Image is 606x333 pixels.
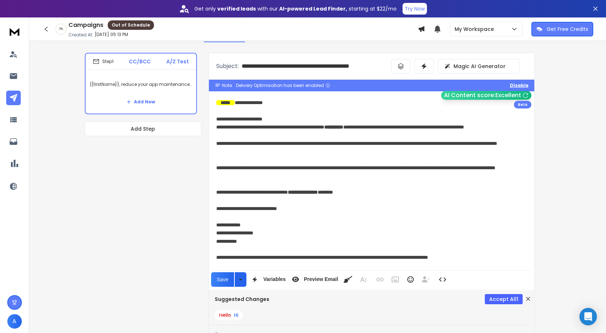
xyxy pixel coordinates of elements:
[93,58,114,65] div: Step 1
[95,32,128,37] p: [DATE] 05:13 PM
[85,122,201,136] button: Add Step
[85,53,197,114] li: Step1CC/BCCA/Z Test{{firstName}}, reduce your app maintenance bills.Add New
[194,5,397,12] p: Get only with our starting at $22/mo
[7,25,22,38] img: logo
[217,5,256,12] strong: verified leads
[166,58,189,65] p: A/Z Test
[279,5,347,12] strong: AI-powered Lead Finder,
[403,3,427,15] button: Try Now
[59,27,63,31] p: 0 %
[485,294,523,304] button: Accept All1
[356,272,370,287] button: More Text
[216,62,239,71] p: Subject:
[453,63,506,70] p: Magic AI Generator
[419,272,433,287] button: Insert Unsubscribe Link
[262,276,287,282] span: Variables
[215,296,269,303] h3: Suggested Changes
[219,312,231,319] span: Hello
[7,314,22,329] button: A
[579,308,597,325] div: Open Intercom Messenger
[121,95,161,109] button: Add New
[302,276,340,282] span: Preview Email
[289,272,340,287] button: Preview Email
[90,74,192,95] p: {{firstName}}, reduce your app maintenance bills.
[248,272,287,287] button: Variables
[68,32,93,38] p: Created At:
[531,22,593,36] button: Get Free Credits
[388,272,402,287] button: Insert Image (Ctrl+P)
[68,21,103,29] h1: Campaigns
[405,5,425,12] p: Try Now
[234,312,238,319] span: Hi
[547,25,588,33] p: Get Free Credits
[222,83,233,88] span: Note:
[510,83,528,88] button: Disable
[514,101,531,108] div: Beta
[373,272,387,287] button: Insert Link (Ctrl+K)
[129,58,151,65] p: CC/BCC
[455,25,497,33] p: My Workspace
[236,83,330,88] div: Delivery Optimisation has been enabled
[438,59,520,74] button: Magic AI Generator
[211,272,234,287] button: Save
[108,20,154,30] div: Out of Schedule
[441,91,531,100] button: AI Content score:Excellent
